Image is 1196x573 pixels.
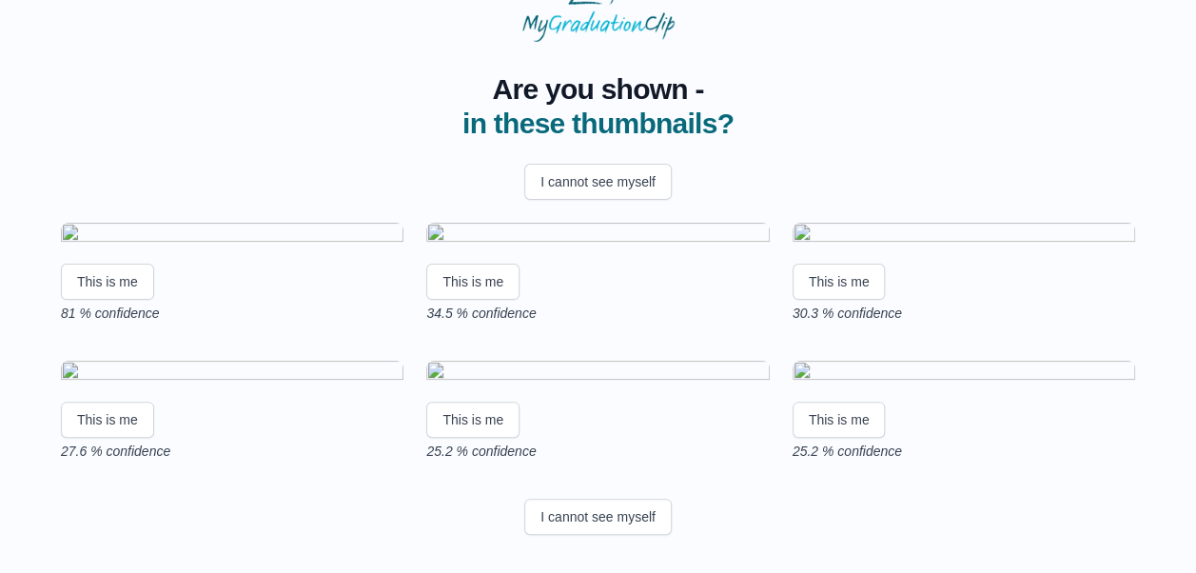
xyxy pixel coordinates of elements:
button: I cannot see myself [524,164,672,200]
img: b5d81891-a87f-4f5c-8047-4d58e19f1f29 [61,223,403,248]
button: This is me [426,402,520,438]
img: ca738f3c05549ac4f1784fab0aefc5ff47bad307.gif [793,223,1135,248]
p: 25.2 % confidence [793,442,1135,461]
img: c6f2a87754cb0559eb811676b500110ef11a6a3f.gif [426,223,769,248]
p: 81 % confidence [61,304,403,323]
p: 34.5 % confidence [426,304,769,323]
button: This is me [61,264,154,300]
button: This is me [793,264,886,300]
button: I cannot see myself [524,499,672,535]
p: 27.6 % confidence [61,442,403,461]
img: 2983859d3252ed5eea303444776daedaa8efb86f.gif [793,361,1135,386]
button: This is me [426,264,520,300]
p: 25.2 % confidence [426,442,769,461]
p: 30.3 % confidence [793,304,1135,323]
button: This is me [61,402,154,438]
span: Are you shown - [462,72,734,107]
span: in these thumbnails? [462,108,734,139]
img: 689f889c38d4b372fb196b8e7c1e12c018966ea7.gif [61,361,403,386]
button: This is me [793,402,886,438]
img: 6605459f119bdff76ccec8781449fe37331f6b0e.gif [426,361,769,386]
